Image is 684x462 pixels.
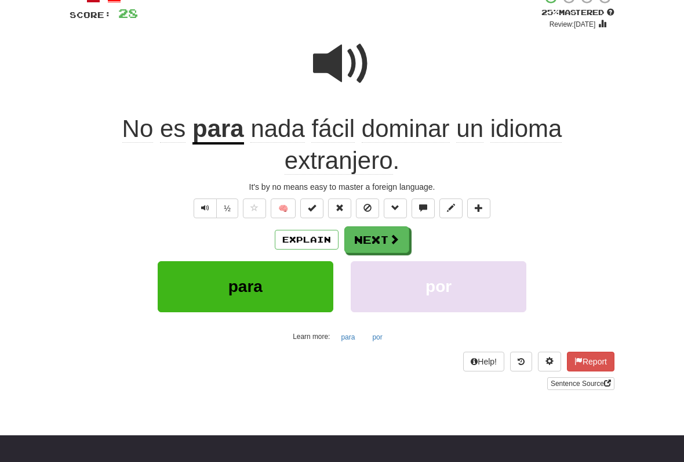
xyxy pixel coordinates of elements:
span: 28 [118,6,138,20]
button: Edit sentence (alt+d) [439,198,463,218]
button: Help! [463,352,504,371]
button: Favorite sentence (alt+f) [243,198,266,218]
button: Reset to 0% Mastered (alt+r) [328,198,351,218]
div: Text-to-speech controls [191,198,238,218]
span: para [228,277,263,295]
button: ½ [216,198,238,218]
span: es [160,115,185,143]
div: It's by no means easy to master a foreign language. [70,181,614,193]
small: Learn more: [293,333,330,341]
span: idioma [490,115,562,143]
button: Set this sentence to 100% Mastered (alt+m) [300,198,323,218]
span: 25 % [541,8,559,17]
span: . [244,115,562,175]
button: por [366,329,388,346]
button: Ignore sentence (alt+i) [356,198,379,218]
span: por [425,277,452,295]
button: Grammar (alt+g) [384,198,407,218]
span: nada [250,115,304,143]
button: 🧠 [271,198,296,218]
button: Round history (alt+y) [510,352,532,371]
button: para [158,261,333,312]
button: por [351,261,526,312]
button: Report [567,352,614,371]
span: Score: [70,10,111,20]
span: dominar [362,115,450,143]
small: Review: [DATE] [550,20,596,28]
button: Explain [275,230,339,250]
button: Next [344,226,409,253]
button: Discuss sentence (alt+u) [412,198,435,218]
span: un [456,115,483,143]
u: para [192,115,244,145]
div: Mastered [541,8,614,18]
a: Sentence Source [547,377,614,390]
span: extranjero [285,147,393,175]
span: No [122,115,154,143]
button: para [334,329,361,346]
button: Play sentence audio (ctl+space) [194,198,217,218]
button: Add to collection (alt+a) [467,198,490,218]
span: fácil [311,115,355,143]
